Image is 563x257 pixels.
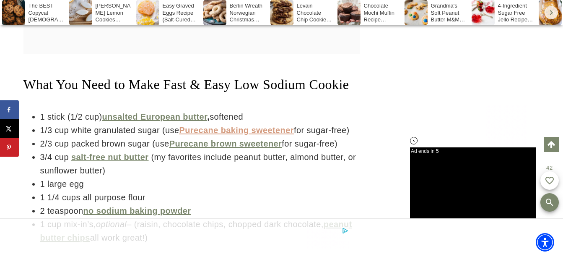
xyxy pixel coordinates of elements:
[40,110,360,123] li: 1 stick (1/2 cup) softened
[23,77,349,92] span: What You Need to Make Fast & Easy Low Sodium Cookie
[40,137,360,150] li: 2/3 cup packed brown sugar (use for sugar-free)
[215,228,349,249] iframe: Advertisement
[544,137,559,152] a: Scroll to top
[40,191,360,204] li: 1 1/4 cups all purpose flour
[40,177,360,191] li: 1 large egg
[536,233,554,252] div: Accessibility Menu
[169,139,282,148] a: Purecane brown sweetener
[83,206,191,215] a: no sodium baking powder
[40,123,360,137] li: 1/3 cup white granulated sugar (use for sugar-free)
[40,150,360,177] li: 3/4 cup (my favorites include peanut butter, almond butter, or sunflower butter)
[102,112,210,121] strong: ,
[102,112,207,121] a: unsalted European butter
[40,218,360,244] li: 1 cup mix-in’s, – (raisin, chocolate chips, chopped dark chocolate, all work great!)
[40,204,360,218] li: 2 teaspoon
[71,152,149,162] a: salt-free nut butter
[179,126,293,135] a: Purecane baking sweetener
[402,42,527,147] iframe: Advertisement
